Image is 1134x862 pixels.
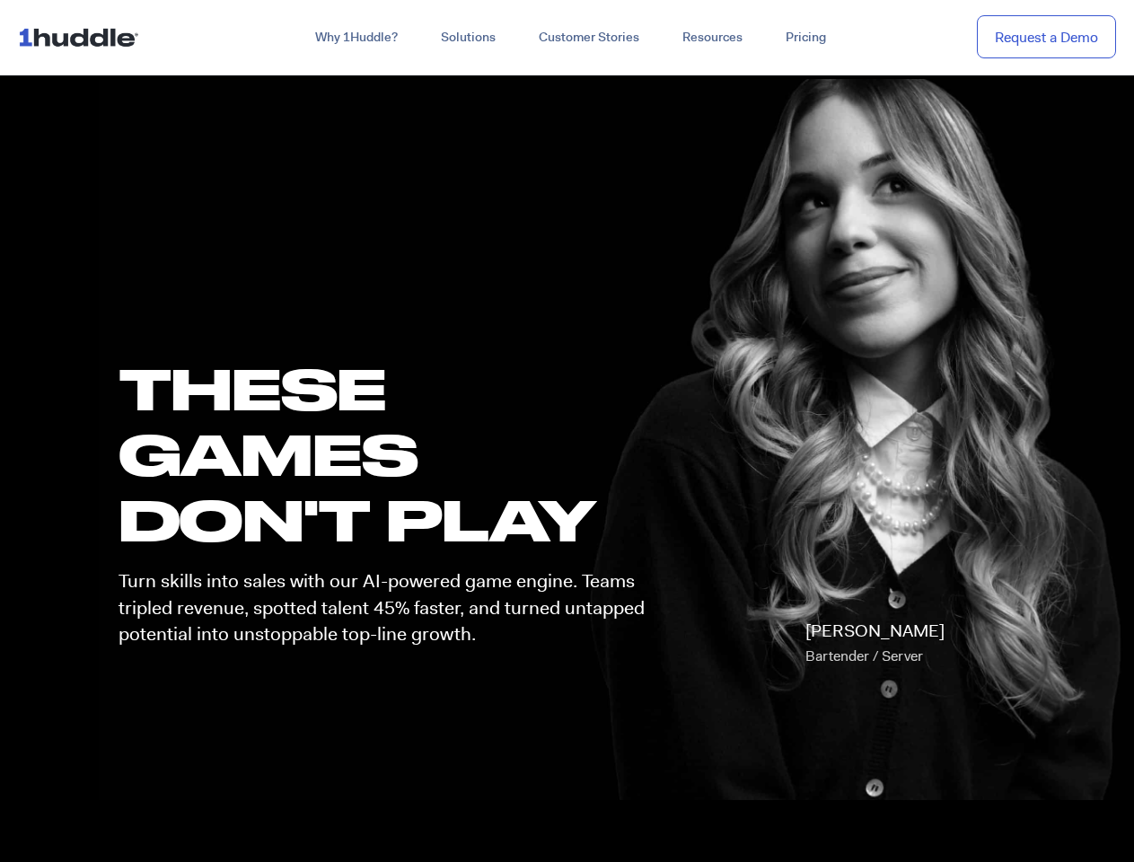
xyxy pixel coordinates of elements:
span: Bartender / Server [805,646,923,665]
p: Turn skills into sales with our AI-powered game engine. Teams tripled revenue, spotted talent 45%... [119,568,661,647]
a: Resources [661,22,764,54]
a: Why 1Huddle? [294,22,419,54]
p: [PERSON_NAME] [805,619,945,669]
a: Customer Stories [517,22,661,54]
a: Solutions [419,22,517,54]
a: Pricing [764,22,848,54]
img: ... [18,20,146,54]
h1: these GAMES DON'T PLAY [119,356,661,553]
a: Request a Demo [977,15,1116,59]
